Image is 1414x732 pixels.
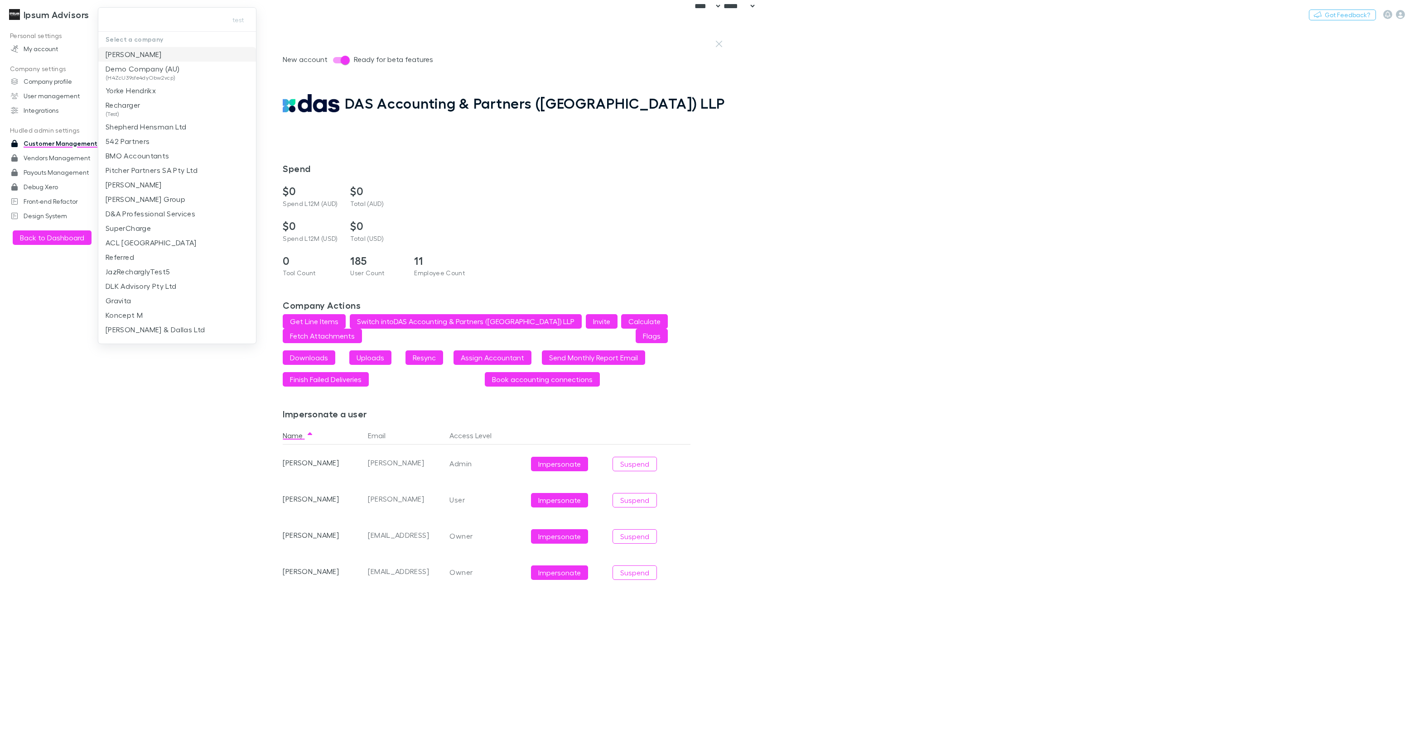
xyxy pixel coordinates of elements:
[106,295,131,306] p: Gravita
[106,100,140,110] p: Recharger
[106,252,134,263] p: Referred
[106,85,156,96] p: Yorke Hendrikx
[106,208,195,219] p: D&A Professional Services
[106,63,179,74] p: Demo Company (AU)
[106,74,179,81] span: (H4ZcU39sfe4dyObw2vcp)
[106,49,162,60] p: [PERSON_NAME]
[106,165,198,176] p: Pitcher Partners SA Pty Ltd
[106,121,186,132] p: Shepherd Hensman Ltd
[106,281,176,292] p: DLK Advisory Pty Ltd
[106,223,151,234] p: SuperCharge
[106,237,197,248] p: ACL [GEOGRAPHIC_DATA]
[223,14,252,25] button: test
[98,32,256,47] p: Select a company
[1383,701,1405,723] iframe: Intercom live chat
[106,110,140,118] span: (Test)
[106,136,150,147] p: 542 Partners
[106,266,170,277] p: JazRecharglyTest5
[106,339,198,349] p: A Squared Advisers Pty Ltd
[106,179,162,190] p: [PERSON_NAME]
[106,194,185,205] p: [PERSON_NAME] Group
[106,310,143,321] p: Koncept M
[232,14,244,25] span: test
[106,324,205,335] p: [PERSON_NAME] & Dallas Ltd
[106,150,169,161] p: BMO Accountants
